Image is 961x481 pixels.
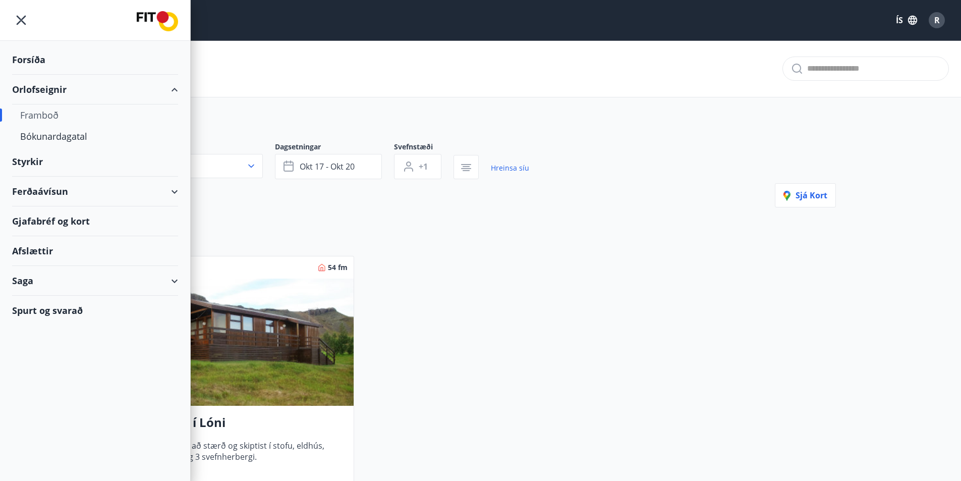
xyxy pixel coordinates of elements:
[783,190,827,201] span: Sjá kort
[275,142,394,154] span: Dagsetningar
[126,142,275,154] span: Svæði
[20,104,170,126] div: Framboð
[12,147,178,177] div: Styrkir
[12,11,30,29] button: menu
[126,154,263,178] button: Allt
[328,262,348,273] span: 54 fm
[12,45,178,75] div: Forsíða
[394,154,441,179] button: +1
[925,8,949,32] button: R
[12,296,178,325] div: Spurt og svarað
[12,266,178,296] div: Saga
[275,154,382,179] button: okt 17 - okt 20
[394,142,454,154] span: Svefnstæði
[934,15,940,26] span: R
[134,414,346,432] h3: Klifabotn í Lóni
[491,157,529,179] a: Hreinsa síu
[12,206,178,236] div: Gjafabréf og kort
[20,126,170,147] div: Bókunardagatal
[12,177,178,206] div: Ferðaávísun
[137,11,178,31] img: union_logo
[12,236,178,266] div: Afslættir
[12,75,178,104] div: Orlofseignir
[134,440,346,473] span: Húsið er 54 fm að stærð og skiptist í stofu, eldhús, baðherbergi og 3 svefnherbergi.
[126,279,354,406] img: Paella dish
[419,161,428,172] span: +1
[775,183,836,207] button: Sjá kort
[300,161,355,172] span: okt 17 - okt 20
[890,11,923,29] button: ÍS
